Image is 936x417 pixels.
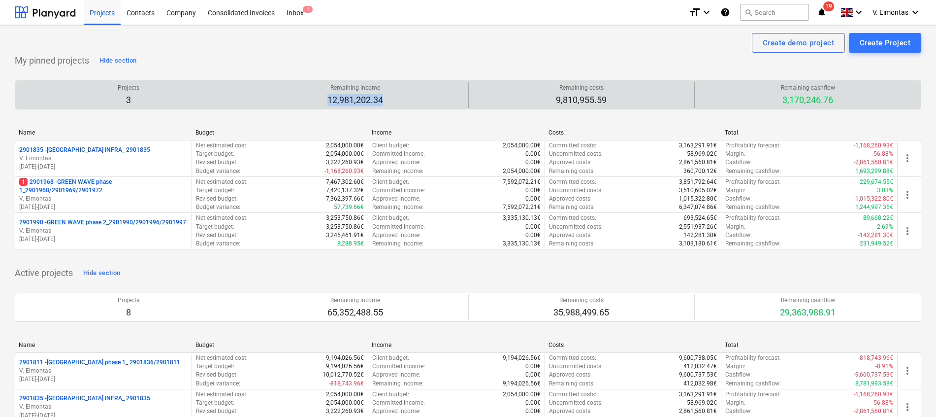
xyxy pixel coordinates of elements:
[679,186,717,195] p: 3,510,605.02€
[854,195,893,203] p: -1,015,322.80€
[196,141,248,150] p: Net estimated cost :
[372,150,425,158] p: Committed income :
[858,354,893,362] p: -818,743.96€
[725,186,745,195] p: Margin :
[687,150,717,158] p: 58,969.02€
[503,390,541,399] p: 2,054,000.00€
[549,390,596,399] p: Committed costs :
[752,33,845,53] button: Create demo project
[549,342,717,348] div: Costs
[725,167,781,175] p: Remaining cashflow :
[725,203,781,211] p: Remaining cashflow :
[679,223,717,231] p: 2,551,937.26€
[725,150,745,158] p: Margin :
[195,129,364,136] div: Budget
[725,380,781,388] p: Remaining cashflow :
[553,296,609,305] p: Remaining costs
[683,380,717,388] p: 412,032.98€
[679,390,717,399] p: 3,163,291.91€
[334,203,364,211] p: 57,739.66€
[372,362,425,371] p: Committed income :
[372,167,423,175] p: Remaining income :
[118,84,139,92] p: Projects
[549,380,595,388] p: Remaining costs :
[725,231,752,240] p: Cashflow :
[372,158,420,167] p: Approved income :
[725,371,752,379] p: Cashflow :
[725,240,781,248] p: Remaining cashflow :
[780,307,836,318] p: 29,363,988.91
[196,167,240,175] p: Budget variance :
[196,380,240,388] p: Budget variance :
[372,342,541,348] div: Income
[855,380,893,388] p: 8,781,993.58€
[19,227,188,235] p: V. Eimontas
[525,186,541,195] p: 0.00€
[849,33,921,53] button: Create Project
[19,375,188,383] p: [DATE] - [DATE]
[860,36,910,49] div: Create Project
[372,141,409,150] p: Client budget :
[725,390,781,399] p: Profitability forecast :
[525,195,541,203] p: 0.00€
[372,231,420,240] p: Approved income :
[725,214,781,222] p: Profitability forecast :
[781,94,835,106] p: 3,170,246.76
[324,167,364,175] p: -1,168,260.93€
[549,129,717,136] div: Costs
[525,158,541,167] p: 0.00€
[549,203,595,211] p: Remaining costs :
[196,158,238,167] p: Revised budget :
[19,394,150,403] p: 2901835 - [GEOGRAPHIC_DATA] INFRA_ 2901835
[196,203,240,211] p: Budget variance :
[780,296,836,305] p: Remaining cashflow
[372,354,409,362] p: Client budget :
[196,362,234,371] p: Target budget :
[326,141,364,150] p: 2,054,000.00€
[877,186,893,195] p: 3.03%
[372,371,420,379] p: Approved income :
[549,195,592,203] p: Approved costs :
[823,1,834,11] span: 19
[19,129,188,136] div: Name
[549,158,592,167] p: Approved costs :
[196,231,238,240] p: Revised budget :
[372,399,425,407] p: Committed income :
[549,399,603,407] p: Uncommitted costs :
[196,178,248,186] p: Net estimated cost :
[701,6,712,18] i: keyboard_arrow_down
[909,6,921,18] i: keyboard_arrow_down
[326,214,364,222] p: 3,253,750.86€
[503,203,541,211] p: 7,592,072.21€
[679,141,717,150] p: 3,163,291.91€
[855,203,893,211] p: 1,244,997.35€
[19,358,180,367] p: 2901811 - [GEOGRAPHIC_DATA] phase 1_ 2901836/2901811
[549,407,592,416] p: Approved costs :
[118,296,139,305] p: Projects
[323,371,364,379] p: 10,012,770.52€
[549,141,596,150] p: Committed costs :
[683,167,717,175] p: 360,700.12€
[326,223,364,231] p: 3,253,750.86€
[887,370,936,417] div: Chat Widget
[679,407,717,416] p: 2,861,560.81€
[549,240,595,248] p: Remaining costs :
[503,354,541,362] p: 9,194,026.56€
[337,240,364,248] p: 8,288.95€
[15,267,73,279] p: Active projects
[854,407,893,416] p: -2,861,560.81€
[503,380,541,388] p: 9,194,026.56€
[196,195,238,203] p: Revised budget :
[902,225,913,237] span: more_vert
[872,150,893,158] p: -56.88%
[15,55,89,67] p: My pinned projects
[19,367,188,375] p: V. Eimontas
[326,390,364,399] p: 2,054,000.00€
[372,223,425,231] p: Committed income :
[196,390,248,399] p: Net estimated cost :
[875,362,893,371] p: -8.91%
[763,36,834,49] div: Create demo project
[683,362,717,371] p: 412,032.47€
[725,158,752,167] p: Cashflow :
[683,231,717,240] p: 142,281.30€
